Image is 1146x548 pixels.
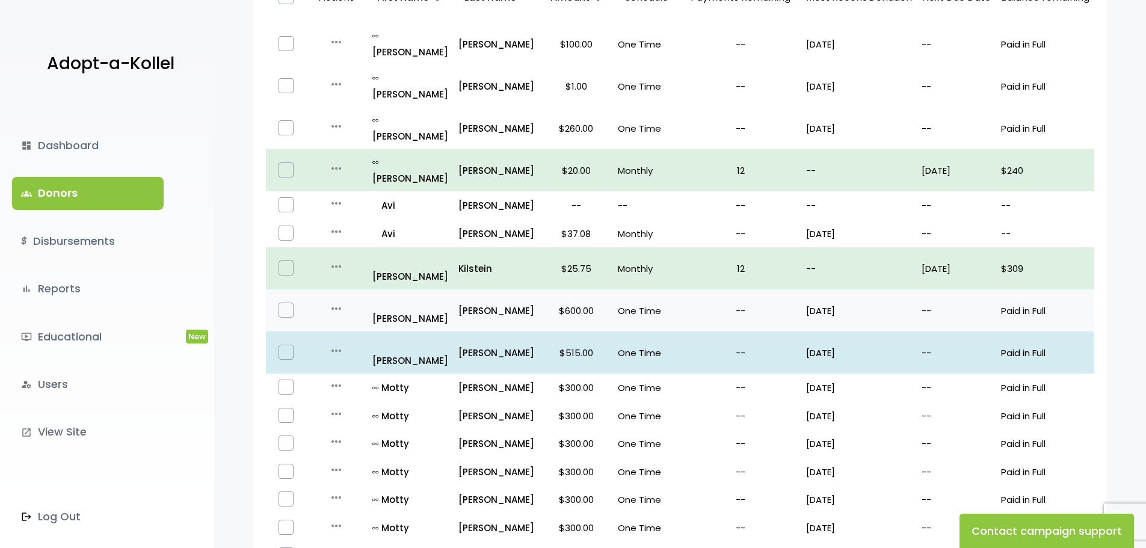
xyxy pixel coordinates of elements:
a: [PERSON_NAME] [458,197,535,214]
p: -- [685,408,796,424]
a: [PERSON_NAME] [372,294,449,327]
a: [PERSON_NAME] [458,436,535,452]
a: [PERSON_NAME] [458,464,535,480]
p: $240 [1001,162,1089,179]
p: [PERSON_NAME] [372,28,449,60]
p: [DATE] [806,78,912,94]
a: Avi [372,197,449,214]
p: One Time [618,408,675,424]
i: more_horiz [329,343,343,358]
p: Motty [372,520,449,536]
a: manage_accountsUsers [12,368,164,401]
p: [DATE] [806,303,912,319]
p: $37.08 [544,226,608,242]
p: Adopt-a-Kollel [47,49,174,79]
p: [DATE] [806,520,912,536]
p: -- [1001,197,1089,214]
p: Monthly [618,162,675,179]
p: Paid in Full [1001,380,1089,396]
p: -- [922,491,991,508]
p: One Time [618,436,675,452]
a: Avi [372,226,449,242]
p: -- [922,303,991,319]
p: Motty [372,436,449,452]
p: $300.00 [544,464,608,480]
i: all_inclusive [372,441,381,447]
p: -- [685,36,796,52]
i: all_inclusive [372,75,381,81]
a: [PERSON_NAME] [458,520,535,536]
a: ondemand_videoEducationalNew [12,321,164,353]
a: [PERSON_NAME] [458,303,535,319]
i: manage_accounts [21,379,32,390]
a: all_inclusiveMotty [372,491,449,508]
span: groups [21,188,32,199]
p: 12 [685,162,796,179]
p: Paid in Full [1001,120,1089,137]
p: Motty [372,464,449,480]
p: 12 [685,260,796,277]
p: -- [1001,226,1089,242]
p: One Time [618,380,675,396]
p: -- [922,408,991,424]
a: all_inclusiveMotty [372,408,449,424]
p: Paid in Full [1001,408,1089,424]
a: all_inclusiveMotty [372,520,449,536]
a: [PERSON_NAME] [372,252,449,285]
p: Motty [372,491,449,508]
a: all_inclusiveMotty [372,436,449,452]
a: launchView Site [12,416,164,448]
p: -- [685,226,796,242]
p: [PERSON_NAME] [372,154,449,186]
i: ondemand_video [21,331,32,342]
i: all_inclusive [372,413,381,419]
p: $25.75 [544,260,608,277]
p: One Time [618,520,675,536]
i: more_horiz [329,119,343,134]
p: [DATE] [806,120,912,137]
p: $600.00 [544,303,608,319]
p: $515.00 [544,345,608,361]
a: [PERSON_NAME] [458,226,535,242]
p: One Time [618,303,675,319]
i: more_horiz [329,259,343,274]
a: [PERSON_NAME] [458,78,535,94]
p: -- [922,197,991,214]
p: [DATE] [922,162,991,179]
p: -- [685,197,796,214]
a: [PERSON_NAME] [458,120,535,137]
p: -- [922,520,991,536]
p: Paid in Full [1001,436,1089,452]
p: -- [685,464,796,480]
p: -- [922,345,991,361]
a: $Disbursements [12,225,164,257]
p: -- [922,436,991,452]
a: [PERSON_NAME] [458,408,535,424]
span: New [186,330,208,343]
p: $309 [1001,260,1089,277]
p: -- [806,162,912,179]
p: One Time [618,78,675,94]
a: [PERSON_NAME] [372,336,449,369]
p: [DATE] [806,464,912,480]
p: [DATE] [806,36,912,52]
i: more_horiz [329,463,343,477]
i: bar_chart [21,283,32,294]
p: $300.00 [544,380,608,396]
p: -- [685,303,796,319]
a: all_inclusiveMotty [372,380,449,396]
p: Paid in Full [1001,491,1089,508]
i: all_inclusive [372,385,381,391]
i: more_horiz [329,407,343,421]
p: [PERSON_NAME] [458,345,535,361]
p: Kilstein [458,260,535,277]
a: [PERSON_NAME] [458,36,535,52]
